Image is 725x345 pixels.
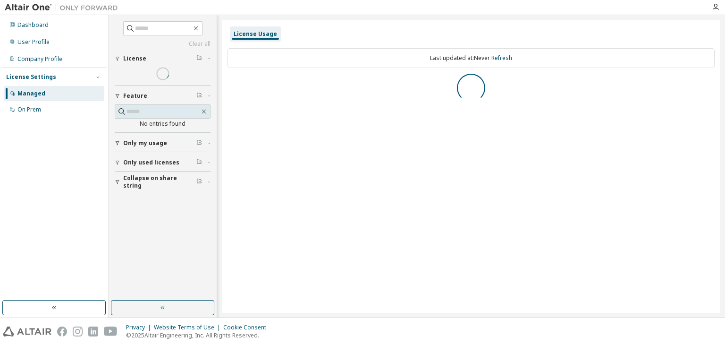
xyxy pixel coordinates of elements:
[3,327,51,336] img: altair_logo.svg
[491,54,512,62] a: Refresh
[123,174,196,190] span: Collapse on share string
[126,324,154,331] div: Privacy
[57,327,67,336] img: facebook.svg
[234,30,277,38] div: License Usage
[196,139,202,147] span: Clear filter
[73,327,83,336] img: instagram.svg
[6,73,56,81] div: License Settings
[104,327,118,336] img: youtube.svg
[115,172,211,192] button: Collapse on share string
[123,159,179,166] span: Only used licenses
[115,133,211,154] button: Only my usage
[154,324,223,331] div: Website Terms of Use
[123,92,147,100] span: Feature
[123,139,167,147] span: Only my usage
[115,86,211,106] button: Feature
[17,106,41,113] div: On Prem
[196,92,202,100] span: Clear filter
[223,324,272,331] div: Cookie Consent
[123,55,146,62] span: License
[196,55,202,62] span: Clear filter
[17,55,62,63] div: Company Profile
[196,178,202,186] span: Clear filter
[196,159,202,166] span: Clear filter
[17,90,45,97] div: Managed
[5,3,123,12] img: Altair One
[228,48,715,68] div: Last updated at: Never
[115,40,211,48] a: Clear all
[115,152,211,173] button: Only used licenses
[115,120,211,128] div: No entries found
[126,331,272,339] p: © 2025 Altair Engineering, Inc. All Rights Reserved.
[88,327,98,336] img: linkedin.svg
[17,38,50,46] div: User Profile
[17,21,49,29] div: Dashboard
[115,48,211,69] button: License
